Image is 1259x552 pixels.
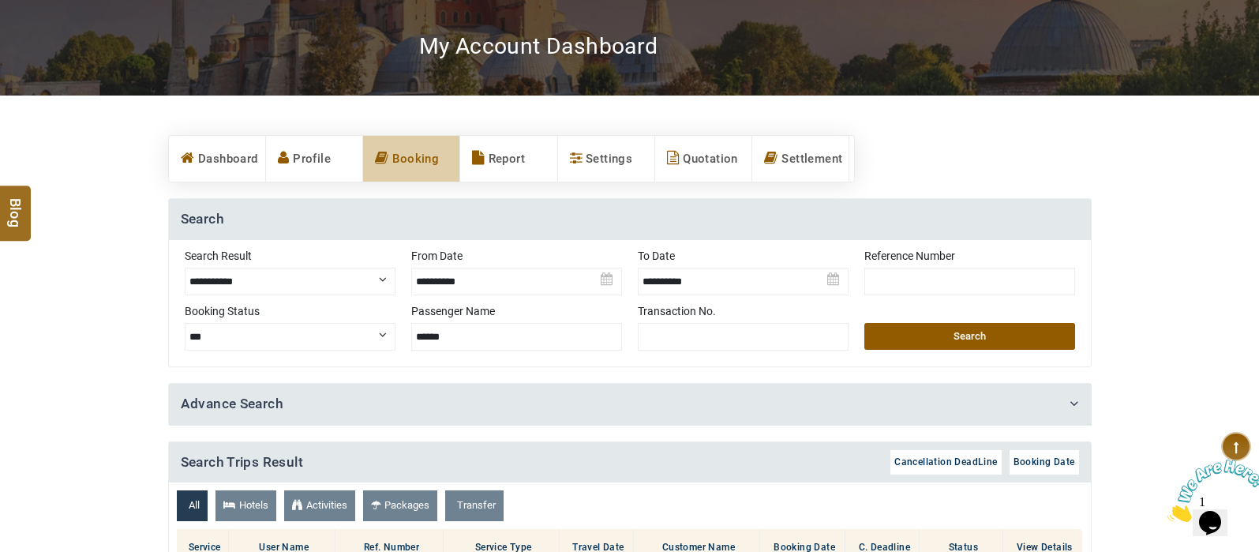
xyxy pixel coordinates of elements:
label: Transaction No. [638,303,849,319]
a: Booking [363,136,459,182]
span: Cancellation DeadLine [894,456,997,468]
a: Activities [284,490,355,521]
a: Profile [266,136,362,182]
h2: My Account Dashboard [419,32,658,60]
span: Booking Date [1014,456,1075,468]
a: Quotation [655,136,751,182]
a: All [177,490,208,521]
button: Search [864,323,1075,350]
label: Search Result [185,248,395,264]
span: Blog [6,197,26,211]
a: Advance Search [181,396,284,411]
a: Transfer [445,490,504,521]
a: Packages [363,490,437,521]
a: Report [460,136,556,182]
label: Reference Number [864,248,1075,264]
label: Booking Status [185,303,395,319]
a: Settings [558,136,654,182]
h4: Search Trips Result [169,442,1091,483]
img: Chat attention grabber [6,6,104,69]
iframe: chat widget [1161,453,1259,528]
a: Dashboard [169,136,265,182]
a: Settlement [752,136,849,182]
a: Hotels [215,490,276,521]
label: Passenger Name [411,303,622,319]
span: 1 [6,6,13,20]
h4: Search [169,199,1091,240]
